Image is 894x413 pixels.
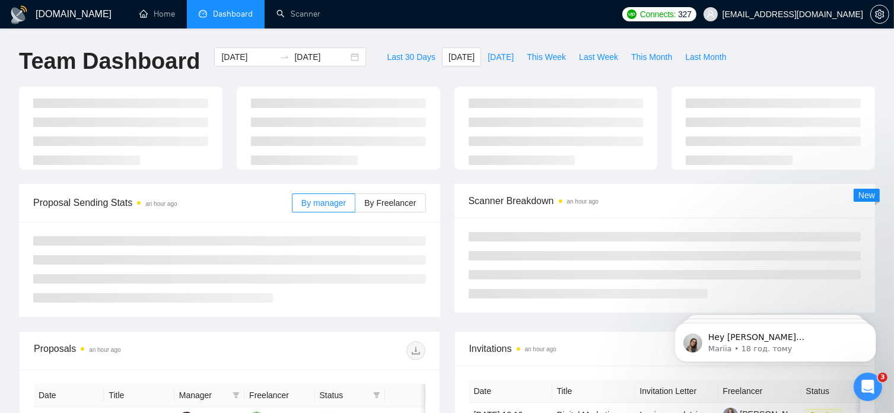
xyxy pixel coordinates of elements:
span: dashboard [199,9,207,18]
iframe: Intercom live chat [854,373,882,401]
span: Hey [PERSON_NAME][EMAIL_ADDRESS][DOMAIN_NAME], Looks like your Upwork agency [PERSON_NAME] Design... [52,34,204,221]
input: End date [294,50,348,63]
button: This Week [520,47,572,66]
span: Invitations [469,341,861,356]
div: Proposals [34,341,230,360]
button: Last Month [679,47,733,66]
span: to [280,52,289,62]
th: Status [801,380,885,403]
span: Connects: [640,8,676,21]
iframe: Intercom notifications повідомлення [657,298,894,381]
input: Start date [221,50,275,63]
span: Last Week [579,50,618,63]
time: an hour ago [567,198,599,205]
span: Last 30 Days [387,50,435,63]
span: This Week [527,50,566,63]
span: By Freelancer [364,198,416,208]
span: Last Month [685,50,726,63]
button: This Month [625,47,679,66]
span: By manager [301,198,346,208]
a: setting [870,9,889,19]
th: Date [34,384,104,407]
span: swap-right [280,52,289,62]
th: Title [104,384,174,407]
span: Scanner Breakdown [469,193,861,208]
span: [DATE] [448,50,475,63]
time: an hour ago [525,346,556,352]
time: an hour ago [89,347,120,353]
p: Message from Mariia, sent 18 год. тому [52,46,205,56]
span: Status [320,389,368,402]
th: Title [552,380,635,403]
button: Last Week [572,47,625,66]
button: [DATE] [442,47,481,66]
img: upwork-logo.png [627,9,637,19]
span: setting [871,9,889,19]
span: 327 [678,8,691,21]
h1: Team Dashboard [19,47,200,75]
span: Dashboard [213,9,253,19]
button: setting [870,5,889,24]
th: Freelancer [718,380,801,403]
span: New [858,190,875,200]
span: This Month [631,50,672,63]
a: homeHome [139,9,175,19]
a: searchScanner [276,9,320,19]
span: filter [230,386,242,404]
span: filter [371,386,383,404]
th: Manager [174,384,244,407]
th: Freelancer [244,384,314,407]
span: Manager [179,389,228,402]
span: Proposal Sending Stats [33,195,292,210]
img: logo [9,5,28,24]
button: Last 30 Days [380,47,442,66]
span: [DATE] [488,50,514,63]
span: filter [233,392,240,399]
time: an hour ago [145,201,177,207]
th: Invitation Letter [635,380,718,403]
span: user [707,10,715,18]
span: 3 [878,373,887,382]
button: [DATE] [481,47,520,66]
span: filter [373,392,380,399]
th: Date [469,380,552,403]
